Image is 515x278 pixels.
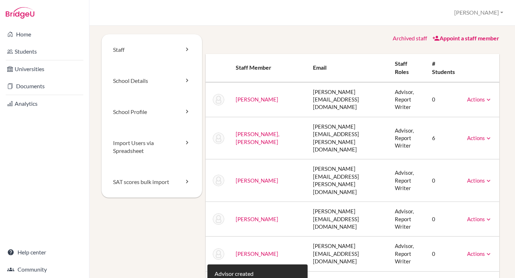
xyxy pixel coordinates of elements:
a: Actions [467,177,492,184]
td: [PERSON_NAME][EMAIL_ADDRESS][DOMAIN_NAME] [307,237,389,271]
img: Greg Barnes [213,175,224,186]
img: Bridge-U [6,7,34,19]
a: Documents [1,79,88,93]
td: [PERSON_NAME][EMAIL_ADDRESS][DOMAIN_NAME] [307,82,389,117]
a: Universities [1,62,88,76]
a: Archived staff [393,35,427,41]
td: Advisor, Report Writer [389,82,426,117]
a: Students [1,44,88,59]
a: School Details [102,65,202,96]
button: [PERSON_NAME] [451,6,506,19]
a: Community [1,262,88,277]
img: Dr. Leonor Avila [213,133,224,144]
a: Actions [467,96,492,103]
td: [PERSON_NAME][EMAIL_ADDRESS][DOMAIN_NAME] [307,202,389,237]
a: Import Users via Spreadsheet [102,128,202,167]
a: Staff [102,34,202,65]
div: Advisor created [215,270,254,278]
a: [PERSON_NAME] [236,96,278,103]
td: 0 [426,159,461,202]
td: [PERSON_NAME][EMAIL_ADDRESS][PERSON_NAME][DOMAIN_NAME] [307,117,389,159]
a: School Profile [102,96,202,128]
a: Appoint a staff member [432,35,499,41]
a: Home [1,27,88,41]
a: Actions [467,250,492,257]
td: 0 [426,237,461,271]
td: 6 [426,117,461,159]
th: Staff member [230,54,307,82]
td: [PERSON_NAME][EMAIL_ADDRESS][PERSON_NAME][DOMAIN_NAME] [307,159,389,202]
td: 0 [426,82,461,117]
img: robert baudouin [213,213,224,225]
img: (Archived) Alexandra Aiza [213,94,224,105]
td: Advisor, Report Writer [389,159,426,202]
a: Analytics [1,96,88,111]
td: Advisor, Report Writer [389,202,426,237]
img: Taylor Bauer [213,248,224,260]
td: Advisor, Report Writer [389,117,426,159]
a: [PERSON_NAME] [236,250,278,257]
a: [PERSON_NAME], [PERSON_NAME] [236,131,279,145]
a: Help center [1,245,88,259]
a: [PERSON_NAME] [236,216,278,222]
td: 0 [426,202,461,237]
a: [PERSON_NAME] [236,177,278,184]
th: # students [426,54,461,82]
th: Staff roles [389,54,426,82]
td: Advisor, Report Writer [389,237,426,271]
a: Actions [467,135,492,141]
a: Actions [467,216,492,222]
th: Email [307,54,389,82]
a: SAT scores bulk import [102,167,202,198]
